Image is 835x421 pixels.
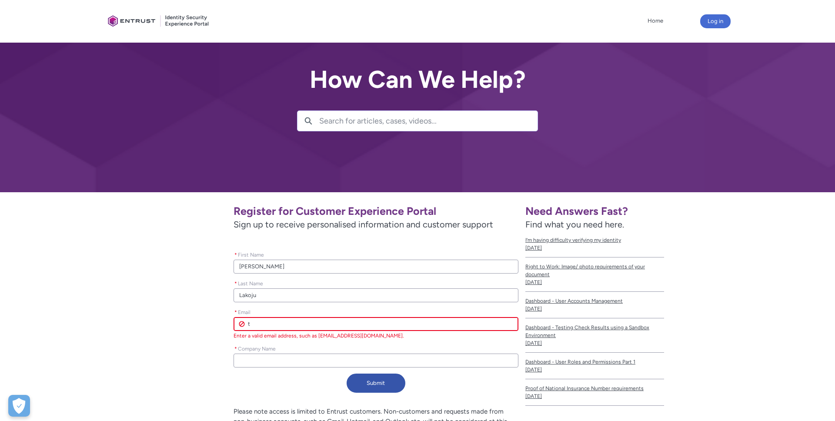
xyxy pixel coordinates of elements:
abbr: required [234,309,237,315]
button: Submit [347,374,405,393]
a: Right to Work: Image/ photo requirements of your document[DATE] [525,257,664,292]
label: Email [234,307,254,316]
lightning-formatted-date-time: [DATE] [525,393,542,399]
a: Home [645,14,665,27]
input: Search for articles, cases, videos... [319,111,538,131]
div: Cookie Preferences [8,395,30,417]
lightning-formatted-date-time: [DATE] [525,306,542,312]
abbr: required [234,281,237,287]
h1: Register for Customer Experience Portal [234,204,518,218]
label: Company Name [234,343,279,353]
a: Proof of National Insurance Number requirements[DATE] [525,379,664,406]
iframe: Qualified Messenger [680,220,835,421]
span: Dashboard - User Roles and Permissions Part 1 [525,358,664,366]
span: Dashboard - User Accounts Management [525,297,664,305]
span: Sign up to receive personalised information and customer support [234,218,518,231]
label: First Name [234,249,267,259]
h2: How Can We Help? [297,66,538,93]
button: Log in [700,14,731,28]
div: Enter a valid email address, such as [EMAIL_ADDRESS][DOMAIN_NAME]. [234,332,518,340]
button: Open Preferences [8,395,30,417]
h1: Need Answers Fast? [525,204,664,218]
a: I’m having difficulty verifying my identity[DATE] [525,231,664,257]
span: I’m having difficulty verifying my identity [525,236,664,244]
label: Last Name [234,278,267,287]
a: Dashboard - User Roles and Permissions Part 1[DATE] [525,353,664,379]
abbr: required [234,346,237,352]
span: Right to Work: Image/ photo requirements of your document [525,263,664,278]
lightning-formatted-date-time: [DATE] [525,340,542,346]
span: Proof of National Insurance Number requirements [525,384,664,392]
lightning-formatted-date-time: [DATE] [525,367,542,373]
lightning-formatted-date-time: [DATE] [525,245,542,251]
lightning-formatted-date-time: [DATE] [525,279,542,285]
span: Dashboard - Testing Check Results using a Sandbox Environment [525,324,664,339]
a: Dashboard - Testing Check Results using a Sandbox Environment[DATE] [525,318,664,353]
button: Search [297,111,319,131]
span: Find what you need here. [525,219,624,230]
a: Dashboard - User Accounts Management[DATE] [525,292,664,318]
abbr: required [234,252,237,258]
